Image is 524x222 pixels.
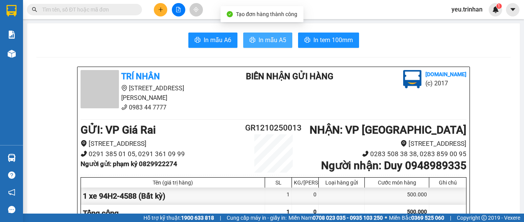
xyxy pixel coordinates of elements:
[492,6,499,13] img: icon-new-feature
[389,214,444,222] span: Miền Bắc
[227,11,233,17] span: check-circle
[81,150,87,157] span: phone
[287,209,290,215] span: 1
[83,209,119,218] span: Tổng cộng
[243,33,292,48] button: printerIn mẫu A5
[259,35,286,45] span: In mẫu A5
[365,188,429,205] div: 500.000
[411,215,444,221] strong: 0369 525 060
[193,7,199,12] span: aim
[321,180,363,186] div: Loại hàng gửi
[294,180,316,186] div: KG/[PERSON_NAME]
[265,188,292,205] div: 1
[143,214,214,222] span: Hỗ trợ kỹ thuật:
[7,5,16,16] img: logo-vxr
[154,3,167,16] button: plus
[220,214,221,222] span: |
[400,140,407,147] span: environment
[8,171,15,179] span: question-circle
[236,11,297,17] span: Tạo đơn hàng thành công
[172,3,185,16] button: file-add
[267,180,290,186] div: SL
[81,188,265,205] div: 1 xe 94H2-4588 (Bất kỳ)
[385,216,387,219] span: ⚪️
[8,206,15,213] span: message
[81,83,223,103] li: [STREET_ADDRESS][PERSON_NAME]
[83,180,263,186] div: Tên (giá trị hàng)
[32,7,37,12] span: search
[313,209,316,215] span: 0
[8,154,16,162] img: warehouse-icon
[42,5,133,14] input: Tìm tên, số ĐT hoặc mã đơn
[194,37,201,44] span: printer
[481,215,487,220] span: copyright
[425,71,466,77] b: [DOMAIN_NAME]
[81,149,241,159] li: 0291 385 01 05, 0291 361 09 99
[204,35,231,45] span: In mẫu A6
[496,3,502,9] sup: 1
[158,7,163,12] span: plus
[81,160,177,168] b: Người gửi : phạm kỷ 0829922274
[425,78,466,88] li: (c) 2017
[431,180,464,186] div: Ghi chú
[313,215,383,221] strong: 0708 023 035 - 0935 103 250
[498,3,500,9] span: 1
[306,139,466,149] li: [STREET_ADDRESS]
[121,85,127,91] span: environment
[81,139,241,149] li: [STREET_ADDRESS]
[8,189,15,196] span: notification
[246,72,333,81] b: BIÊN NHẬN GỬI HÀNG
[298,33,359,48] button: printerIn tem 100mm
[176,7,181,12] span: file-add
[506,3,519,16] button: caret-down
[321,159,466,172] b: Người nhận : Duy 0948989335
[306,149,466,159] li: 0283 508 38 38, 0283 859 00 95
[450,214,451,222] span: |
[227,214,287,222] span: Cung cấp máy in - giấy in:
[241,122,306,134] h2: GR1210250013
[313,35,353,45] span: In tem 100mm
[367,180,427,186] div: Cước món hàng
[509,6,516,13] span: caret-down
[362,150,369,157] span: phone
[292,188,319,205] div: 0
[445,5,489,14] span: yeu.trinhan
[288,214,383,222] span: Miền Nam
[81,124,156,136] b: GỬI : VP Giá Rai
[403,70,422,88] img: logo.jpg
[81,140,87,147] span: environment
[8,50,16,58] img: warehouse-icon
[310,124,466,136] b: NHẬN : VP [GEOGRAPHIC_DATA]
[407,209,427,215] span: 500.000
[8,31,16,39] img: solution-icon
[181,215,214,221] strong: 1900 633 818
[81,103,223,112] li: 0983 44 7777
[121,72,160,81] b: TRÍ NHÂN
[249,37,255,44] span: printer
[121,104,127,110] span: phone
[188,33,237,48] button: printerIn mẫu A6
[304,37,310,44] span: printer
[189,3,203,16] button: aim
